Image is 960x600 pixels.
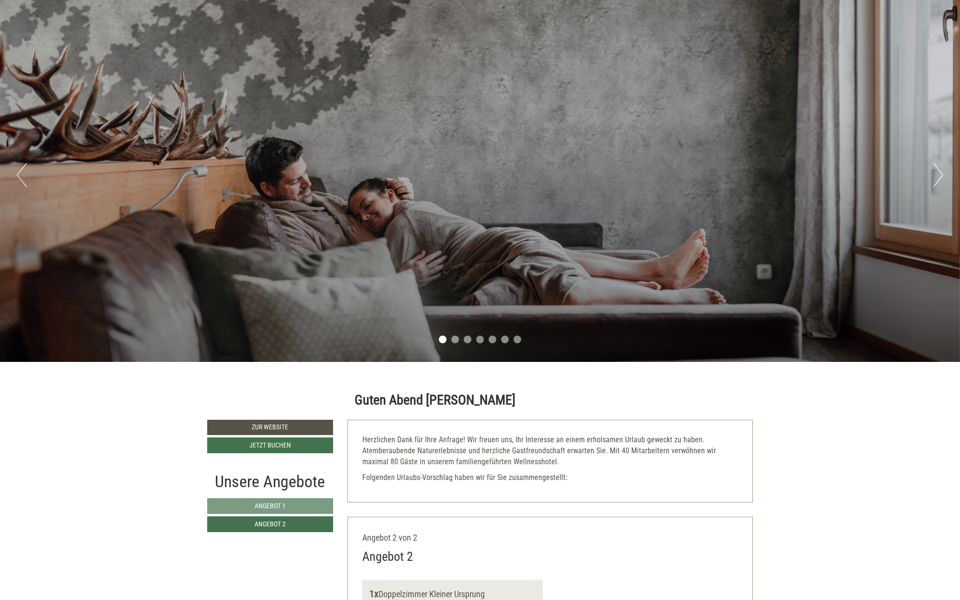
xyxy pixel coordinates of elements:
b: 1x [369,588,379,600]
span: Angebot 2 [255,520,286,528]
p: Herzlichen Dank für Ihre Anfrage! Wir freuen uns, Ihr Interesse an einem erholsamen Urlaub geweck... [362,435,738,468]
div: Angebot 2 [362,548,413,566]
p: Folgenden Urlaubs-Vorschlag haben wir für Sie zusammengestellt: [362,472,738,483]
button: Next [933,163,943,187]
h1: Guten Abend [PERSON_NAME] [355,393,515,408]
span: Angebot 2 von 2 [362,533,417,543]
div: Unsere Angebote [207,470,333,493]
a: Zur Website [207,420,333,435]
a: Jetzt buchen [207,437,333,453]
button: Previous [17,163,27,187]
span: Angebot 1 [255,502,286,510]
